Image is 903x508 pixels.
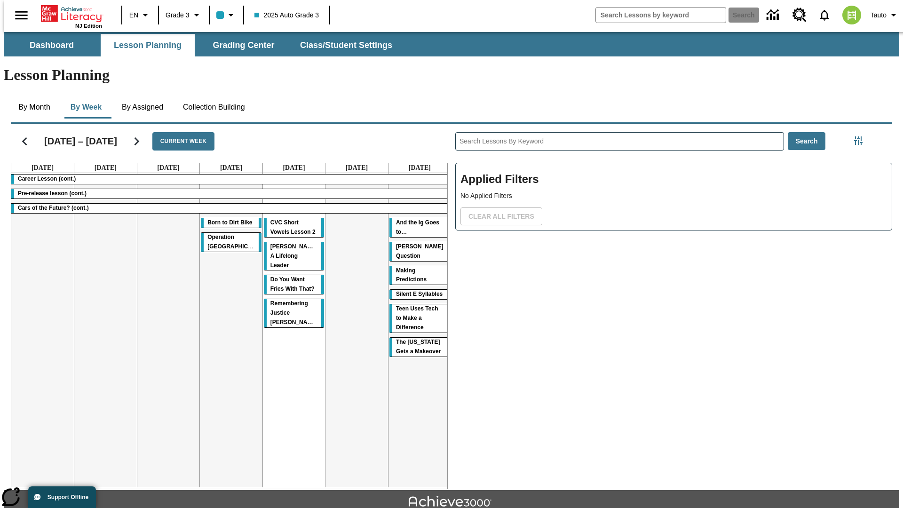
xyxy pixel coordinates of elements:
[270,243,320,269] span: Dianne Feinstein: A Lifelong Leader
[4,32,899,56] div: SubNavbar
[396,305,438,331] span: Teen Uses Tech to Make a Difference
[460,191,887,201] p: No Applied Filters
[396,339,441,355] span: The Missouri Gets a Makeover
[396,267,427,283] span: Making Predictions
[63,96,110,119] button: By Week
[293,34,400,56] button: Class/Student Settings
[460,168,887,191] h2: Applied Filters
[93,163,119,173] a: September 16, 2025
[812,3,837,27] a: Notifications
[48,494,88,500] span: Support Offline
[4,66,899,84] h1: Lesson Planning
[152,132,214,151] button: Current Week
[101,34,195,56] button: Lesson Planning
[254,10,319,20] span: 2025 Auto Grade 3
[456,133,784,150] input: Search Lessons By Keyword
[201,233,261,252] div: Operation London Bridge
[41,4,102,23] a: Home
[162,7,206,24] button: Grade: Grade 3, Select a grade
[396,219,439,235] span: And the Ig Goes to…
[761,2,787,28] a: Data Center
[837,3,867,27] button: Select a new avatar
[8,1,35,29] button: Open side menu
[849,131,868,150] button: Filters Side menu
[41,3,102,29] div: Home
[18,175,76,182] span: Career Lesson (cont.)
[155,163,181,173] a: September 17, 2025
[264,275,325,294] div: Do You Want Fries With That?
[270,219,316,235] span: CVC Short Vowels Lesson 2
[129,10,138,20] span: EN
[787,2,812,28] a: Resource Center, Will open in new tab
[125,7,155,24] button: Language: EN, Select a language
[18,205,89,211] span: Cars of the Future? (cont.)
[30,163,55,173] a: September 15, 2025
[396,291,443,297] span: Silent E Syllables
[867,7,903,24] button: Profile/Settings
[218,163,244,173] a: September 18, 2025
[11,96,58,119] button: By Month
[4,34,401,56] div: SubNavbar
[264,299,325,327] div: Remembering Justice O'Connor
[396,243,444,259] span: Joplin's Question
[11,204,451,213] div: Cars of the Future? (cont.)
[28,486,96,508] button: Support Offline
[264,242,325,270] div: Dianne Feinstein: A Lifelong Leader
[407,163,433,173] a: September 21, 2025
[389,338,450,357] div: The Missouri Gets a Makeover
[596,8,726,23] input: search field
[788,132,826,151] button: Search
[455,163,892,230] div: Applied Filters
[75,23,102,29] span: NJ Edition
[11,189,451,198] div: Pre-release lesson (cont.)
[448,120,892,489] div: Search
[166,10,190,20] span: Grade 3
[389,290,450,299] div: Silent E Syllables
[11,175,451,184] div: Career Lesson (cont.)
[213,7,240,24] button: Class color is light blue. Change class color
[207,234,268,250] span: Operation London Bridge
[13,129,37,153] button: Previous
[264,218,325,237] div: CVC Short Vowels Lesson 2
[201,218,261,228] div: Born to Dirt Bike
[5,34,99,56] button: Dashboard
[207,219,252,226] span: Born to Dirt Bike
[175,96,253,119] button: Collection Building
[842,6,861,24] img: avatar image
[270,300,318,325] span: Remembering Justice O'Connor
[344,163,370,173] a: September 20, 2025
[389,304,450,333] div: Teen Uses Tech to Make a Difference
[281,163,307,173] a: September 19, 2025
[18,190,87,197] span: Pre-release lesson (cont.)
[114,96,171,119] button: By Assigned
[871,10,887,20] span: Tauto
[197,34,291,56] button: Grading Center
[389,242,450,261] div: Joplin's Question
[389,218,450,237] div: And the Ig Goes to…
[389,266,450,285] div: Making Predictions
[270,276,315,292] span: Do You Want Fries With That?
[3,120,448,489] div: Calendar
[125,129,149,153] button: Next
[44,135,117,147] h2: [DATE] – [DATE]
